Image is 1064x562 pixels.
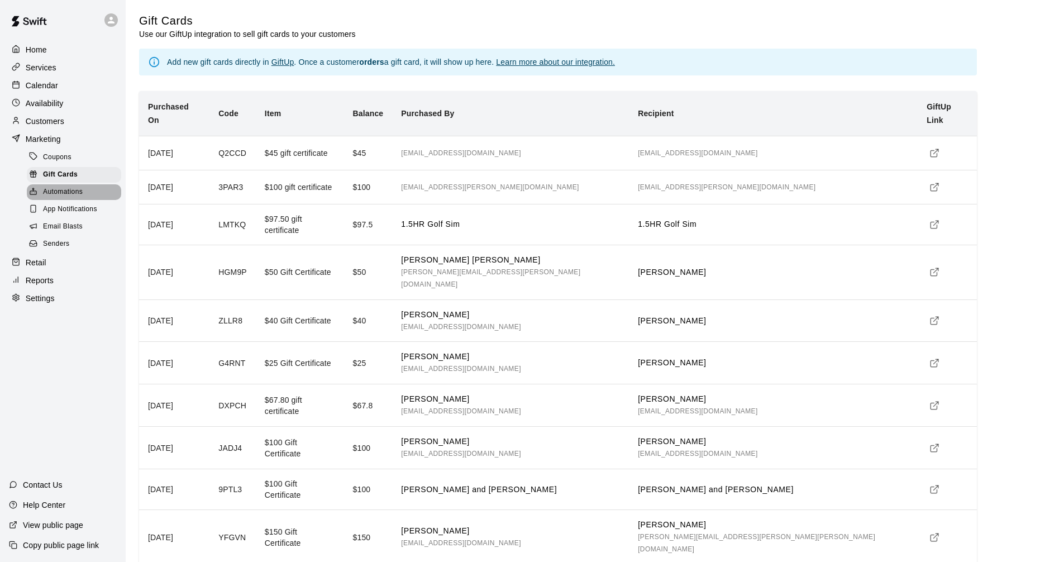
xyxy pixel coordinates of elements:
[139,469,209,510] th: [DATE]
[27,236,121,252] div: Senders
[256,245,344,299] td: $50 Gift Certificate
[139,299,209,342] th: [DATE]
[139,342,209,384] th: [DATE]
[401,407,521,415] span: [EMAIL_ADDRESS][DOMAIN_NAME]
[344,204,393,245] td: $ 97.5
[26,293,55,304] p: Settings
[209,469,256,510] td: 9PTL3
[9,41,117,58] a: Home
[401,450,521,458] span: [EMAIL_ADDRESS][DOMAIN_NAME]
[9,131,117,147] a: Marketing
[209,204,256,245] td: LMTKQ
[27,236,126,253] a: Senders
[344,299,393,342] td: $ 40
[401,268,580,288] span: [PERSON_NAME][EMAIL_ADDRESS][PERSON_NAME][DOMAIN_NAME]
[139,427,209,469] th: [DATE]
[344,469,393,510] td: $ 100
[344,427,393,469] td: $ 100
[9,59,117,76] a: Services
[9,95,117,112] a: Availability
[401,183,579,191] span: [EMAIL_ADDRESS][PERSON_NAME][DOMAIN_NAME]
[638,266,909,278] p: [PERSON_NAME]
[638,149,758,157] span: [EMAIL_ADDRESS][DOMAIN_NAME]
[638,315,909,327] p: [PERSON_NAME]
[139,28,356,40] p: Use our GiftUp integration to sell gift cards to your customers
[401,109,454,118] b: Purchased By
[23,540,99,551] p: Copy public page link
[344,342,393,384] td: $ 25
[256,170,344,204] td: $100 gift certificate
[401,218,620,230] p: 1.5HR Golf Sim
[26,275,54,286] p: Reports
[27,149,126,166] a: Coupons
[638,407,758,415] span: [EMAIL_ADDRESS][DOMAIN_NAME]
[344,245,393,299] td: $ 50
[9,290,117,307] a: Settings
[27,184,126,201] a: Automations
[27,150,121,165] div: Coupons
[27,218,126,236] a: Email Blasts
[43,204,97,215] span: App Notifications
[9,77,117,94] a: Calendar
[401,323,521,331] span: [EMAIL_ADDRESS][DOMAIN_NAME]
[139,204,209,245] th: [DATE]
[27,201,126,218] a: App Notifications
[27,202,121,217] div: App Notifications
[256,427,344,469] td: $100 Gift Certificate
[401,254,620,266] p: [PERSON_NAME] [PERSON_NAME]
[209,342,256,384] td: G4RNT
[256,342,344,384] td: $25 Gift Certificate
[638,357,909,369] p: [PERSON_NAME]
[27,167,121,183] div: Gift Cards
[638,436,909,447] p: [PERSON_NAME]
[9,254,117,271] a: Retail
[256,299,344,342] td: $40 Gift Certificate
[401,539,521,547] span: [EMAIL_ADDRESS][DOMAIN_NAME]
[209,384,256,427] td: DXPCH
[401,484,620,496] p: [PERSON_NAME] and [PERSON_NAME]
[139,384,209,427] th: [DATE]
[209,427,256,469] td: JADJ4
[344,384,393,427] td: $ 67.8
[23,520,83,531] p: View public page
[9,113,117,130] a: Customers
[638,484,909,496] p: [PERSON_NAME] and [PERSON_NAME]
[256,384,344,427] td: $67.80 gift certificate
[344,136,393,170] td: $ 45
[359,58,384,66] b: orders
[218,109,238,118] b: Code
[401,309,620,321] p: [PERSON_NAME]
[353,109,384,118] b: Balance
[148,102,189,125] b: Purchased On
[27,166,126,183] a: Gift Cards
[9,272,117,289] a: Reports
[26,44,47,55] p: Home
[23,479,63,490] p: Contact Us
[401,149,521,157] span: [EMAIL_ADDRESS][DOMAIN_NAME]
[139,245,209,299] th: [DATE]
[167,52,615,72] div: Add new gift cards directly in . Once a customer a gift card, it will show up here.
[209,299,256,342] td: ZLLR8
[26,116,64,127] p: Customers
[27,184,121,200] div: Automations
[43,239,70,250] span: Senders
[638,218,909,230] p: 1.5HR Golf Sim
[139,170,209,204] th: [DATE]
[26,257,46,268] p: Retail
[43,152,71,163] span: Coupons
[256,136,344,170] td: $45 gift certificate
[271,58,294,66] a: GiftUp
[26,98,64,109] p: Availability
[638,519,909,531] p: [PERSON_NAME]
[209,245,256,299] td: HGM9P
[401,351,620,363] p: [PERSON_NAME]
[26,80,58,91] p: Calendar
